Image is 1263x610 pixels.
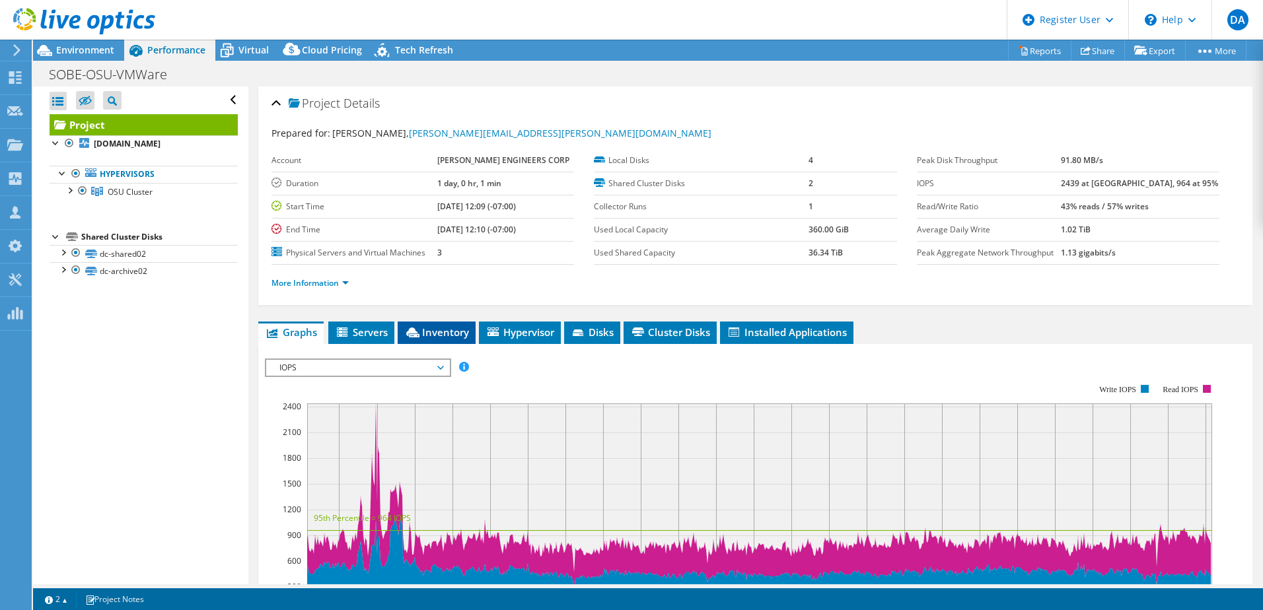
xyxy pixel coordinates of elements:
span: Details [343,95,380,111]
label: Used Local Capacity [594,223,809,236]
label: Shared Cluster Disks [594,177,809,190]
text: 1200 [283,504,301,515]
b: 91.80 MB/s [1061,154,1103,166]
span: Cluster Disks [630,325,710,339]
a: Project [50,114,238,135]
a: Export [1124,40,1186,61]
svg: \n [1145,14,1157,26]
label: Prepared for: [271,127,330,139]
b: [PERSON_NAME] ENGINEERS CORP [437,154,569,166]
h1: SOBE-OSU-VMWare [43,67,188,82]
b: 1.02 TiB [1061,224,1091,235]
label: Read/Write Ratio [917,200,1062,213]
b: 4 [809,154,813,166]
span: Performance [147,44,205,56]
b: 36.34 TiB [809,247,843,258]
text: 2100 [283,426,301,438]
label: Physical Servers and Virtual Machines [271,246,437,259]
text: 1800 [283,452,301,463]
text: Read IOPS [1163,385,1198,394]
span: Hypervisor [486,325,554,339]
a: Hypervisors [50,166,238,183]
text: 1500 [283,478,301,489]
span: Inventory [404,325,469,339]
span: Environment [56,44,114,56]
a: dc-archive02 [50,262,238,279]
b: 1.13 gigabits/s [1061,247,1116,258]
span: Cloud Pricing [302,44,362,56]
label: Peak Disk Throughput [917,154,1062,167]
span: Installed Applications [727,325,847,339]
span: IOPS [273,360,443,376]
label: Duration [271,177,437,190]
label: Peak Aggregate Network Throughput [917,246,1062,259]
text: Write IOPS [1099,385,1136,394]
label: Used Shared Capacity [594,246,809,259]
b: 1 day, 0 hr, 1 min [437,178,501,189]
label: Collector Runs [594,200,809,213]
a: dc-shared02 [50,245,238,262]
span: [PERSON_NAME], [332,127,711,139]
a: 2 [36,591,77,607]
b: [DATE] 12:10 (-07:00) [437,224,516,235]
b: 3 [437,247,442,258]
span: OSU Cluster [108,186,153,197]
text: 300 [287,581,301,592]
b: 2 [809,178,813,189]
b: 360.00 GiB [809,224,849,235]
a: [DOMAIN_NAME] [50,135,238,152]
b: 2439 at [GEOGRAPHIC_DATA], 964 at 95% [1061,178,1218,189]
span: Tech Refresh [395,44,453,56]
label: Average Daily Write [917,223,1062,236]
span: Project [289,97,340,110]
b: [DATE] 12:09 (-07:00) [437,201,516,212]
span: Disks [571,325,614,339]
text: 95th Percentile = 964 IOPS [314,512,411,524]
text: 2400 [283,401,301,412]
b: [DOMAIN_NAME] [94,138,161,149]
span: DA [1227,9,1248,30]
text: 600 [287,555,301,566]
a: Project Notes [76,591,153,607]
label: Account [271,154,437,167]
b: 1 [809,201,813,212]
label: Local Disks [594,154,809,167]
label: End Time [271,223,437,236]
span: Graphs [265,325,317,339]
a: Reports [1008,40,1071,61]
a: [PERSON_NAME][EMAIL_ADDRESS][PERSON_NAME][DOMAIN_NAME] [409,127,711,139]
label: IOPS [917,177,1062,190]
a: Share [1071,40,1125,61]
b: 43% reads / 57% writes [1061,201,1149,212]
label: Start Time [271,200,437,213]
a: More [1185,40,1246,61]
a: More Information [271,277,349,288]
a: OSU Cluster [50,183,238,200]
div: Shared Cluster Disks [81,229,238,245]
span: Servers [335,325,388,339]
span: Virtual [238,44,269,56]
text: 900 [287,529,301,541]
